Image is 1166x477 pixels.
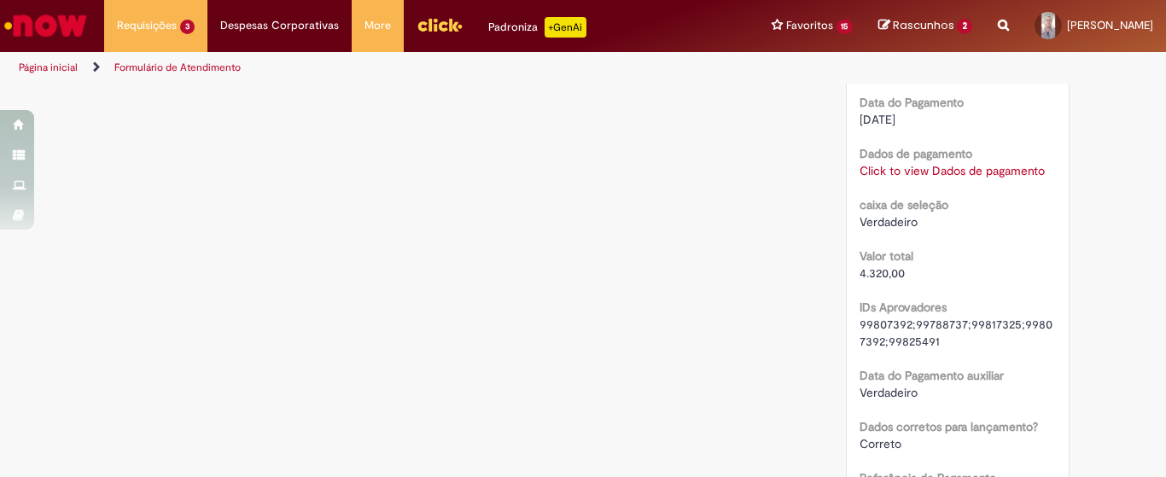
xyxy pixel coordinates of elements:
[860,214,918,230] span: Verdadeiro
[13,52,765,84] ul: Trilhas de página
[364,17,391,34] span: More
[860,419,1038,434] b: Dados corretos para lançamento?
[860,197,948,212] b: caixa de seleção
[860,368,1004,383] b: Data do Pagamento auxiliar
[860,300,947,315] b: IDs Aprovadores
[488,17,586,38] div: Padroniza
[957,19,972,34] span: 2
[860,436,901,451] span: Correto
[860,317,1052,349] span: 99807392;99788737;99817325;99807392;99825491
[860,112,895,127] span: [DATE]
[417,12,463,38] img: click_logo_yellow_360x200.png
[860,265,905,281] span: 4.320,00
[860,163,1045,178] a: Click to view Dados de pagamento
[19,61,78,74] a: Página inicial
[1067,18,1153,32] span: [PERSON_NAME]
[117,17,177,34] span: Requisições
[114,61,241,74] a: Formulário de Atendimento
[837,20,854,34] span: 15
[786,17,833,34] span: Favoritos
[878,18,972,34] a: Rascunhos
[220,17,339,34] span: Despesas Corporativas
[860,385,918,400] span: Verdadeiro
[860,146,972,161] b: Dados de pagamento
[180,20,195,34] span: 3
[2,9,90,43] img: ServiceNow
[893,17,954,33] span: Rascunhos
[860,95,964,110] b: Data do Pagamento
[545,17,586,38] p: +GenAi
[860,248,913,264] b: Valor total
